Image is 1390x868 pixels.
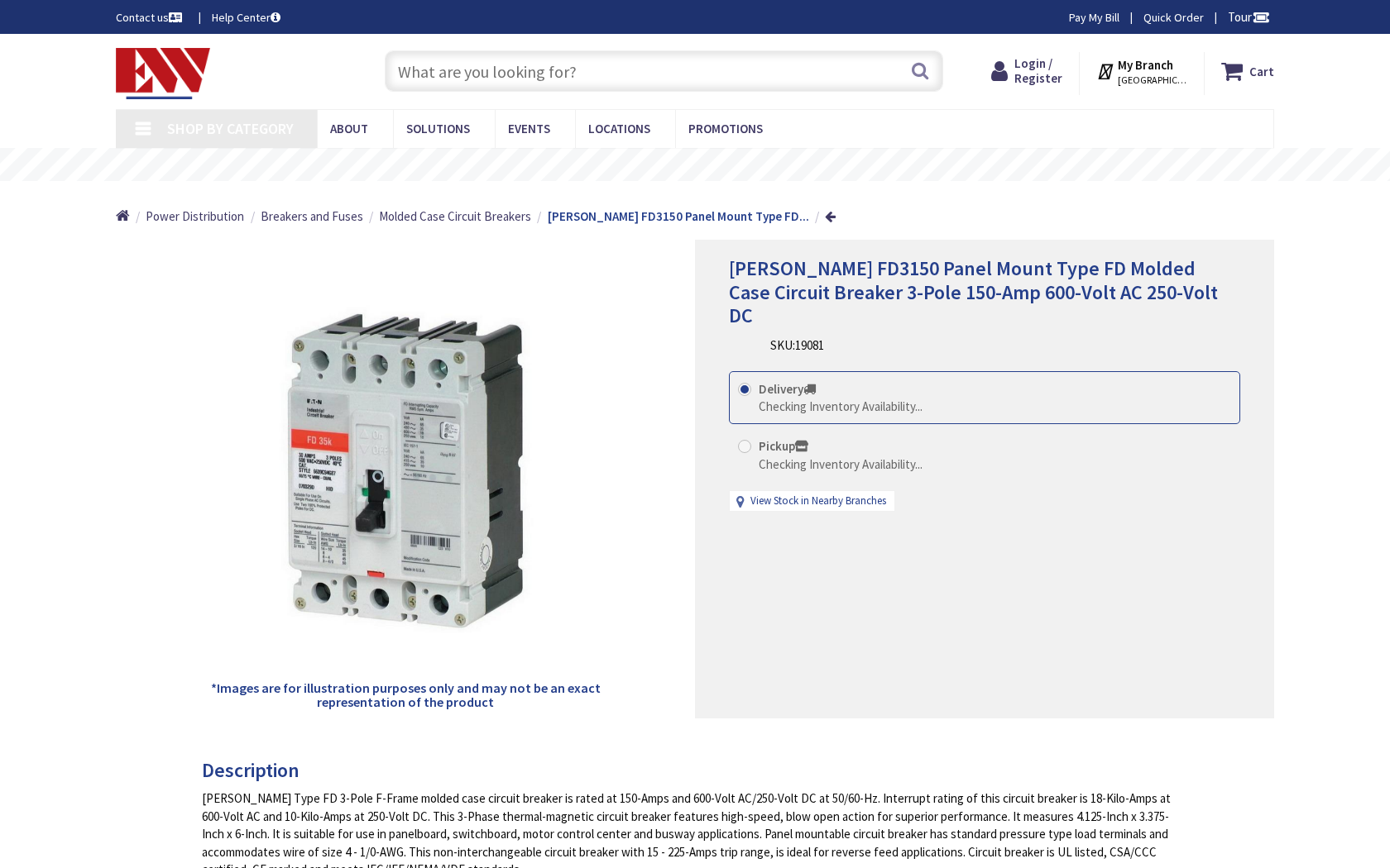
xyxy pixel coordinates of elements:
[146,208,244,224] span: Power Distribution
[208,274,602,668] img: Eaton FD3150 Panel Mount Type FD Molded Case Circuit Breaker 3-Pole 150-Amp 600-Volt AC 250-Volt DC
[116,9,185,26] a: Contact us
[202,760,1176,781] h3: Description
[208,681,602,710] h5: *Images are for illustration purposes only and may not be an exact representation of the product
[991,56,1062,86] a: Login / Register
[385,50,943,92] input: What are you looking for?
[548,208,809,224] strong: [PERSON_NAME] FD3150 Panel Mount Type FD...
[729,255,1218,329] span: [PERSON_NAME] FD3150 Panel Mount Type FD Molded Case Circuit Breaker 3-Pole 150-Amp 600-Volt AC 2...
[759,381,816,397] strong: Delivery
[261,207,363,225] a: Breakers and Fuses
[379,208,531,224] span: Molded Case Circuit Breakers
[1096,56,1188,86] div: My Branch [GEOGRAPHIC_DATA], [GEOGRAPHIC_DATA]
[116,48,210,99] img: Electrical Wholesalers, Inc.
[1014,55,1062,86] span: Login / Register
[558,156,861,174] rs-layer: Free Same Day Pickup at 19 Locations
[1118,57,1173,73] strong: My Branch
[795,337,824,353] span: 19081
[167,119,294,138] span: Shop By Category
[1143,9,1204,26] a: Quick Order
[750,494,886,509] a: View Stock in Nearby Branches
[759,398,923,415] div: Checking Inventory Availability...
[379,207,531,225] a: Molded Case Circuit Breakers
[770,336,824,354] div: SKU:
[1069,9,1119,26] a: Pay My Bill
[1118,74,1188,87] span: [GEOGRAPHIC_DATA], [GEOGRAPHIC_DATA]
[1249,56,1274,86] strong: Cart
[1221,56,1274,86] a: Cart
[1228,9,1270,25] span: Tour
[146,207,244,225] a: Power Distribution
[261,208,363,224] span: Breakers and Fuses
[688,121,763,136] span: Promotions
[759,455,923,473] div: Checking Inventory Availability...
[330,121,368,136] span: About
[508,121,550,136] span: Events
[588,121,650,136] span: Locations
[406,121,470,136] span: Solutions
[759,438,808,454] strong: Pickup
[212,9,280,26] a: Help Center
